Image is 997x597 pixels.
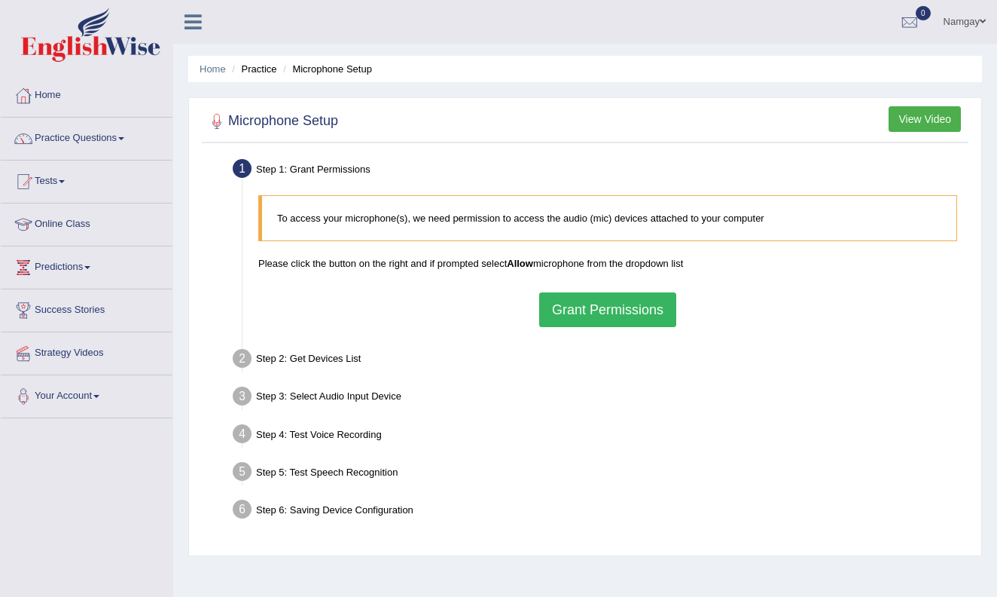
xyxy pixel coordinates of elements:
[507,258,533,269] b: Allow
[200,63,226,75] a: Home
[226,382,974,415] div: Step 3: Select Audio Input Device
[1,375,172,413] a: Your Account
[206,110,338,133] h2: Microphone Setup
[1,161,172,198] a: Tests
[1,246,172,284] a: Predictions
[1,118,172,155] a: Practice Questions
[279,62,372,76] li: Microphone Setup
[539,292,676,327] button: Grant Permissions
[226,495,974,528] div: Step 6: Saving Device Configuration
[889,106,961,132] button: View Video
[1,75,172,112] a: Home
[226,420,974,453] div: Step 4: Test Voice Recording
[228,62,276,76] li: Practice
[1,204,172,241] a: Online Class
[1,332,172,370] a: Strategy Videos
[226,458,974,491] div: Step 5: Test Speech Recognition
[258,256,957,271] p: Please click the button on the right and if prompted select microphone from the dropdown list
[226,155,974,188] div: Step 1: Grant Permissions
[916,6,931,20] span: 0
[1,289,172,327] a: Success Stories
[277,211,941,225] p: To access your microphone(s), we need permission to access the audio (mic) devices attached to yo...
[226,344,974,378] div: Step 2: Get Devices List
